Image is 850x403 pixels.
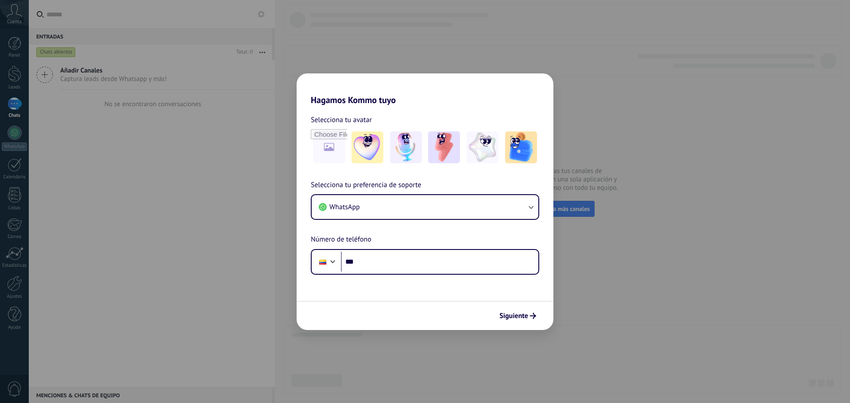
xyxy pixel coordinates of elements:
[297,73,553,105] h2: Hagamos Kommo tuyo
[499,313,528,319] span: Siguiente
[311,114,372,126] span: Selecciona tu avatar
[505,131,537,163] img: -5.jpeg
[352,131,383,163] img: -1.jpeg
[467,131,498,163] img: -4.jpeg
[390,131,422,163] img: -2.jpeg
[428,131,460,163] img: -3.jpeg
[312,195,538,219] button: WhatsApp
[329,203,360,211] span: WhatsApp
[314,253,331,271] div: Colombia: + 57
[495,308,540,323] button: Siguiente
[311,234,371,246] span: Número de teléfono
[311,180,421,191] span: Selecciona tu preferencia de soporte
